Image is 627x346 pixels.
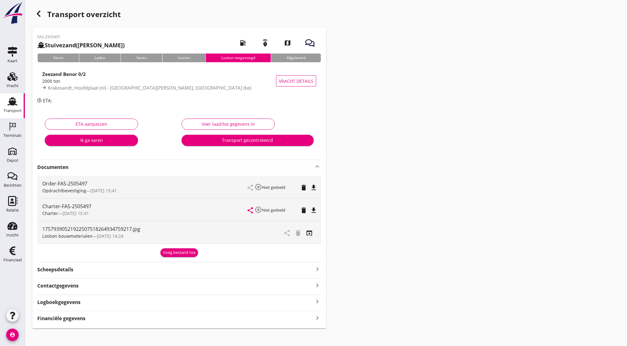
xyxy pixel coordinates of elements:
button: Voeg bestand toe [160,248,198,257]
div: Charter-FAS-2505497 [42,203,248,210]
i: map [279,34,296,52]
button: Vracht details [276,75,316,86]
span: Opdrachtbevestiging [42,188,86,194]
i: delete [300,184,307,191]
div: Afgeleverd [271,54,321,62]
div: Financieel [3,258,22,262]
a: Zeezand Benor 0/22000 tonKrakesandt, Hoofdplaat (nl) - [GEOGRAPHIC_DATA][PERSON_NAME], [GEOGRAPHI... [37,67,321,95]
div: Varen [121,54,162,62]
span: [DATE] 15:41 [62,210,89,216]
div: Laden [79,54,121,62]
i: share [247,207,254,214]
i: keyboard_arrow_right [314,265,321,273]
div: Relatie [6,208,19,212]
div: Depot [7,158,18,162]
button: Voer laad/los gegevens in [182,119,275,130]
strong: Zeezand Benor 0/2 [42,71,86,77]
span: Charter [42,210,58,216]
div: ETA aanpassen [50,121,133,127]
div: Inzicht [6,233,19,237]
i: keyboard_arrow_up [314,163,321,170]
h2: ([PERSON_NAME]) [37,41,125,49]
i: keyboard_arrow_right [314,314,321,322]
i: keyboard_arrow_right [314,281,321,289]
button: Ik ga varen [45,135,138,146]
button: ETA aanpassen [45,119,138,130]
div: — [42,210,248,217]
small: Niet gedeeld [262,207,285,213]
div: 2000 ton [42,78,276,84]
span: Vracht details [279,78,313,84]
p: FAS-2505497 [37,34,125,40]
div: Kaart [7,59,17,63]
i: open_in_browser [306,229,313,237]
div: Transport overzicht [32,7,326,22]
img: logo-small.a267ee39.svg [1,2,24,25]
i: emergency_share [256,34,274,52]
div: Order-FAS-2505497 [42,180,248,187]
button: Transport gecontroleerd [182,135,313,146]
div: — [42,233,253,239]
div: Voeg bestand toe [163,250,196,256]
div: Losbon toegevoegd [205,54,271,62]
div: Vracht [7,84,19,88]
div: Transport [3,109,22,113]
div: Varen [37,54,79,62]
i: highlight_off [255,206,262,213]
div: Terminals [3,133,21,138]
strong: Logboekgegevens [37,299,81,306]
strong: Stuivezand [45,41,76,49]
div: Berichten [4,183,21,187]
div: Ik ga varen [50,137,133,143]
i: delete [300,207,307,214]
span: [DATE] 14:24 [97,233,123,239]
div: 17579390521922507518264934759217.jpg [42,225,253,233]
i: local_gas_station [234,34,251,52]
i: account_circle [6,329,19,341]
span: Losbon bouwmaterialen [42,233,93,239]
strong: Documenten [37,164,314,171]
div: — [42,187,248,194]
span: ETA: [43,97,52,104]
div: Voer laad/los gegevens in [187,121,270,127]
span: Krakesandt, Hoofdplaat (nl) - [GEOGRAPHIC_DATA][PERSON_NAME], [GEOGRAPHIC_DATA] (be) [48,85,251,91]
div: Lossen [162,54,206,62]
small: Niet gedeeld [262,185,285,190]
i: highlight_off [255,183,262,191]
span: [DATE] 15:41 [90,188,117,194]
strong: Financiële gegevens [37,315,85,322]
i: file_download [310,207,317,214]
i: keyboard_arrow_right [314,297,321,306]
div: Transport gecontroleerd [187,137,308,143]
i: file_download [310,184,317,191]
strong: Scheepsdetails [37,266,73,273]
strong: Contactgegevens [37,282,79,289]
